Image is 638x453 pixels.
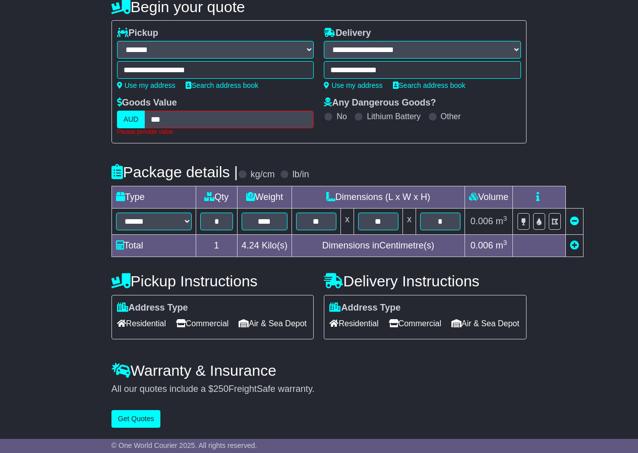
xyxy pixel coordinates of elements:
td: Volume [465,186,512,208]
span: 250 [213,384,228,394]
td: Type [111,186,196,208]
span: Residential [117,316,166,331]
a: Search address book [186,81,258,89]
label: lb/in [293,169,309,180]
span: m [496,240,507,250]
a: Use my address [324,81,382,89]
span: Commercial [389,316,441,331]
label: No [336,112,346,121]
td: Weight [237,186,292,208]
span: © One World Courier 2025. All rights reserved. [111,441,257,449]
td: x [340,208,354,234]
a: Search address book [393,81,466,89]
sup: 3 [503,215,507,222]
sup: 3 [503,239,507,246]
span: 0.006 [471,216,493,226]
label: Any Dangerous Goods? [324,97,436,109]
td: Total [111,234,196,257]
td: Qty [196,186,237,208]
td: Kilo(s) [237,234,292,257]
td: Dimensions (L x W x H) [292,186,465,208]
h4: Delivery Instructions [324,273,527,289]
td: 1 [196,234,237,257]
button: Get Quotes [111,410,161,428]
label: Address Type [329,303,400,314]
div: Please provide value [117,128,314,135]
span: Air & Sea Depot [451,316,519,331]
div: All our quotes include a $ FreightSafe warranty. [111,384,527,395]
a: Add new item [570,240,579,250]
span: Air & Sea Depot [239,316,307,331]
label: AUD [117,111,145,128]
label: Delivery [324,28,371,39]
span: 0.006 [471,240,493,250]
span: m [496,216,507,226]
label: Lithium Battery [367,112,421,121]
label: Address Type [117,303,188,314]
td: Dimensions in Centimetre(s) [292,234,465,257]
h4: Pickup Instructions [111,273,314,289]
h4: Package details | [111,164,238,180]
label: kg/cm [251,169,275,180]
label: Pickup [117,28,158,39]
span: Commercial [176,316,228,331]
h4: Warranty & Insurance [111,362,527,379]
a: Remove this item [570,216,579,226]
label: Goods Value [117,97,177,109]
label: Other [441,112,461,121]
span: Residential [329,316,378,331]
a: Use my address [117,81,176,89]
span: 4.24 [242,240,259,250]
td: x [402,208,416,234]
